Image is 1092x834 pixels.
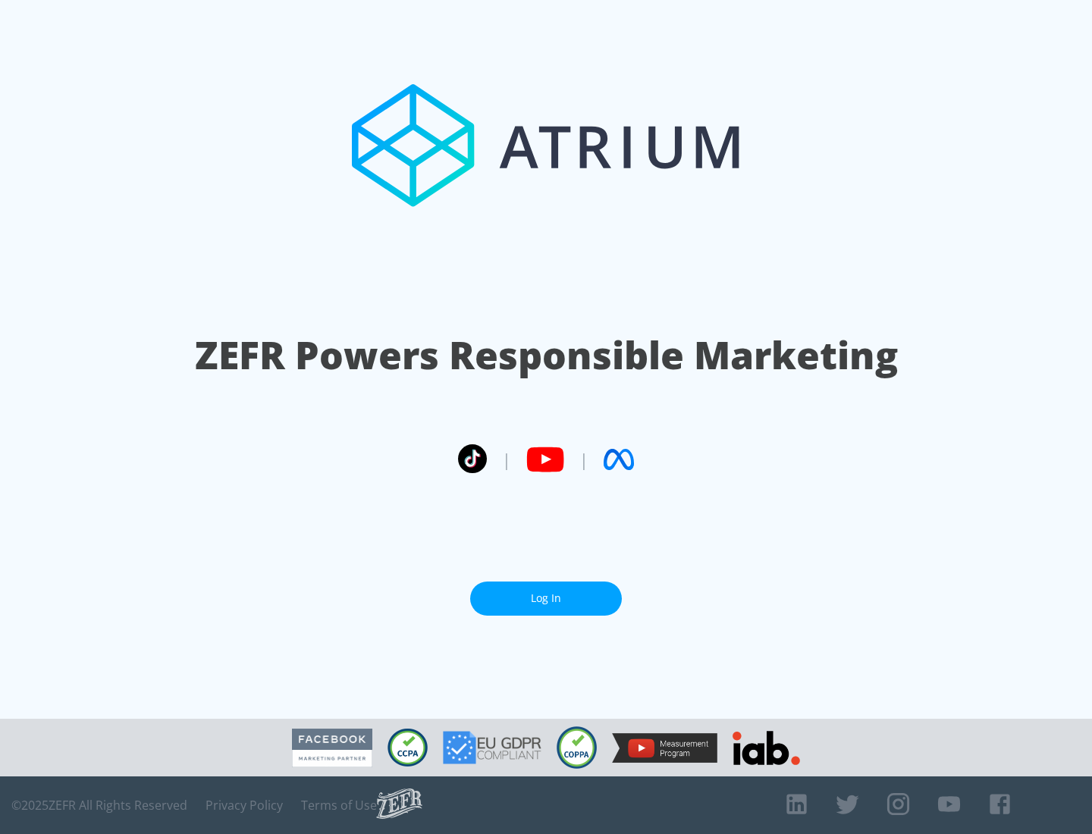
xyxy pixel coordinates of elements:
img: IAB [733,731,800,765]
img: COPPA Compliant [557,726,597,769]
img: CCPA Compliant [388,729,428,767]
img: GDPR Compliant [443,731,541,764]
a: Privacy Policy [206,798,283,813]
a: Terms of Use [301,798,377,813]
span: | [502,448,511,471]
img: Facebook Marketing Partner [292,729,372,767]
img: YouTube Measurement Program [612,733,717,763]
span: © 2025 ZEFR All Rights Reserved [11,798,187,813]
h1: ZEFR Powers Responsible Marketing [195,329,898,381]
a: Log In [470,582,622,616]
span: | [579,448,588,471]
